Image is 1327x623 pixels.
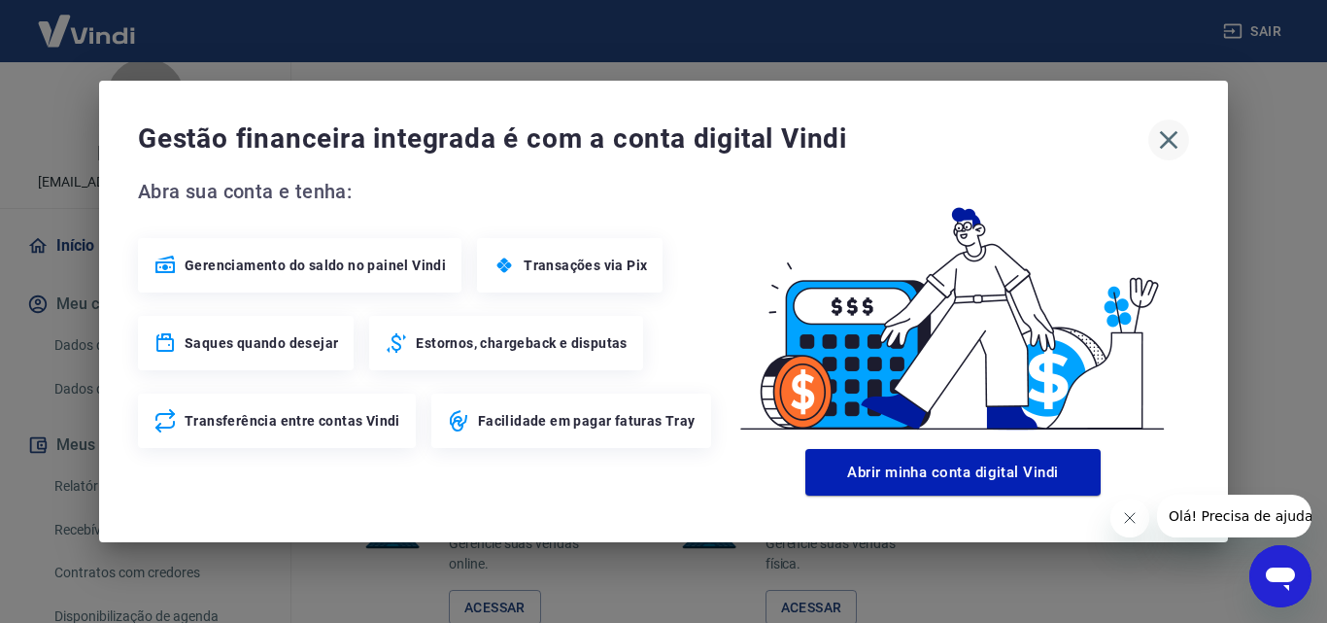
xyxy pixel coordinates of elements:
span: Transações via Pix [524,256,647,275]
span: Gestão financeira integrada é com a conta digital Vindi [138,120,1148,158]
span: Olá! Precisa de ajuda? [12,14,163,29]
span: Gerenciamento do saldo no painel Vindi [185,256,446,275]
iframe: Fechar mensagem [1110,499,1149,537]
iframe: Mensagem da empresa [1157,495,1311,537]
img: Good Billing [717,176,1189,441]
iframe: Botão para abrir a janela de mensagens [1249,545,1311,607]
span: Facilidade em pagar faturas Tray [478,411,696,431]
span: Saques quando desejar [185,333,338,353]
span: Transferência entre contas Vindi [185,411,400,431]
span: Estornos, chargeback e disputas [416,333,627,353]
button: Abrir minha conta digital Vindi [805,449,1101,496]
span: Abra sua conta e tenha: [138,176,717,207]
